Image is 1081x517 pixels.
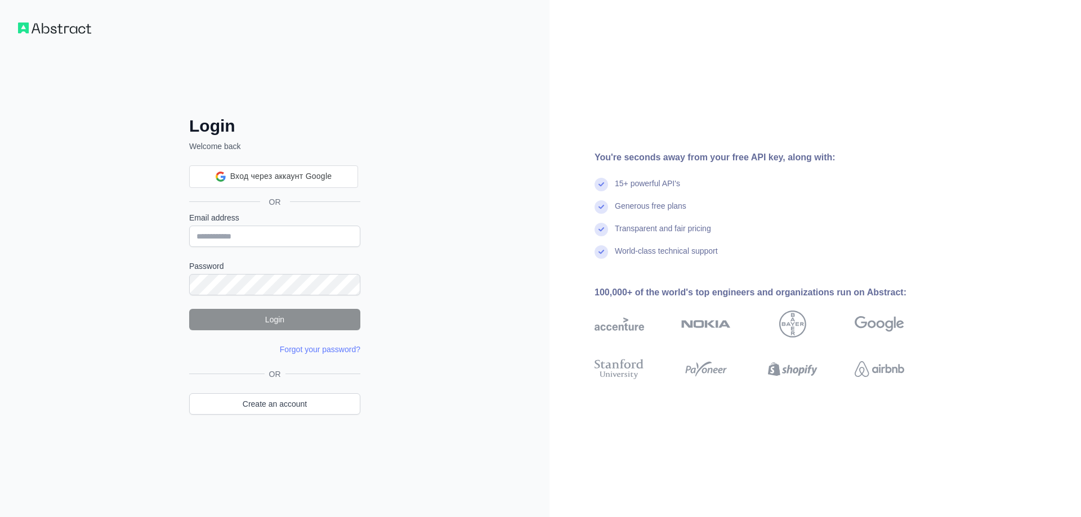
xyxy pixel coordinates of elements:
[615,245,718,268] div: World-class technical support
[189,165,358,188] div: Вход через аккаунт Google
[615,223,711,245] div: Transparent and fair pricing
[595,151,940,164] div: You're seconds away from your free API key, along with:
[768,357,818,381] img: shopify
[189,116,360,136] h2: Login
[615,178,680,200] div: 15+ powerful API's
[681,311,731,338] img: nokia
[855,357,904,381] img: airbnb
[595,245,608,259] img: check mark
[18,23,91,34] img: Workflow
[189,212,360,223] label: Email address
[595,223,608,236] img: check mark
[260,196,290,208] span: OR
[189,309,360,330] button: Login
[595,200,608,214] img: check mark
[595,311,644,338] img: accenture
[595,357,644,381] img: stanford university
[595,286,940,299] div: 100,000+ of the world's top engineers and organizations run on Abstract:
[189,393,360,415] a: Create an account
[280,345,360,354] a: Forgot your password?
[779,311,806,338] img: bayer
[230,170,332,182] span: Вход через аккаунт Google
[189,141,360,152] p: Welcome back
[595,178,608,191] img: check mark
[615,200,686,223] div: Generous free plans
[189,260,360,272] label: Password
[265,368,285,380] span: OR
[681,357,731,381] img: payoneer
[855,311,904,338] img: google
